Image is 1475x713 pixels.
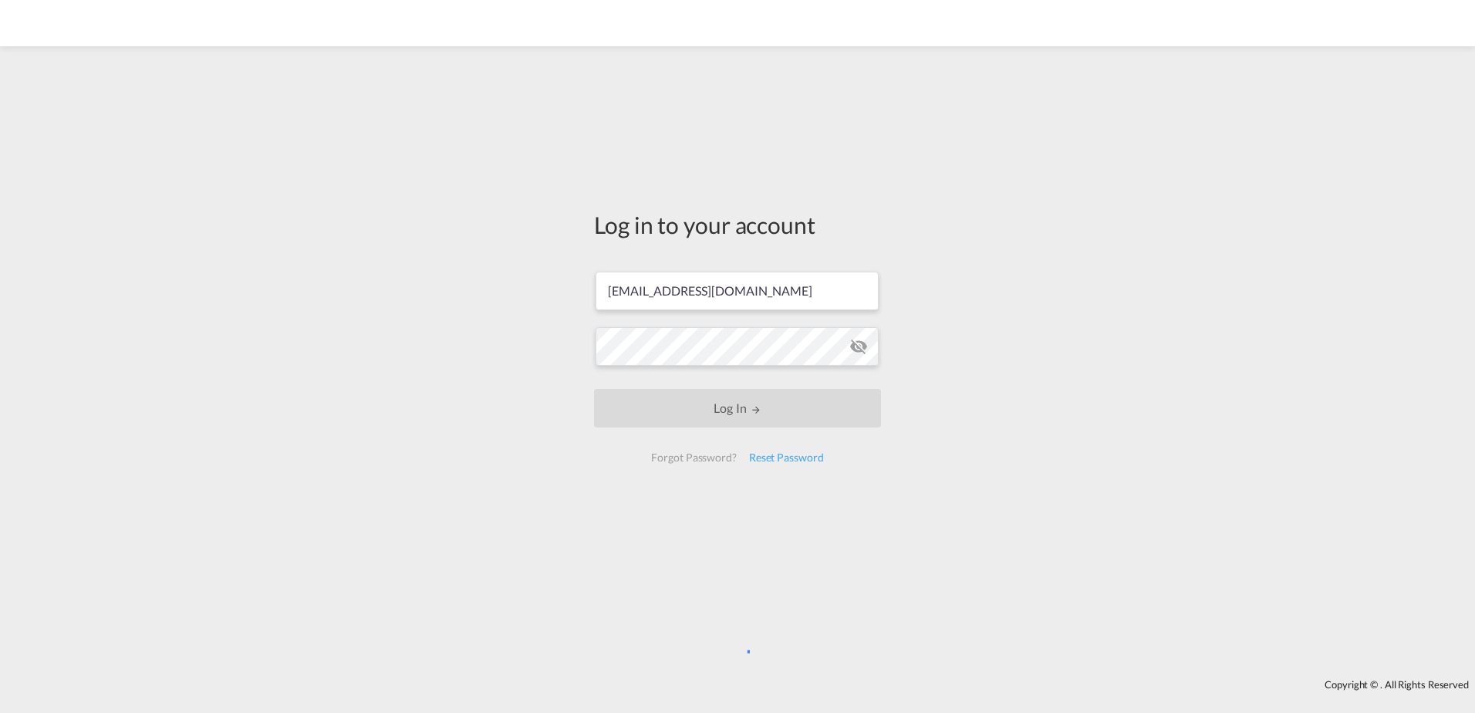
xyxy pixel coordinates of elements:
[594,389,881,427] button: LOGIN
[645,444,742,471] div: Forgot Password?
[594,208,881,241] div: Log in to your account
[849,337,868,356] md-icon: icon-eye-off
[743,444,830,471] div: Reset Password
[596,272,879,310] input: Enter email/phone number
